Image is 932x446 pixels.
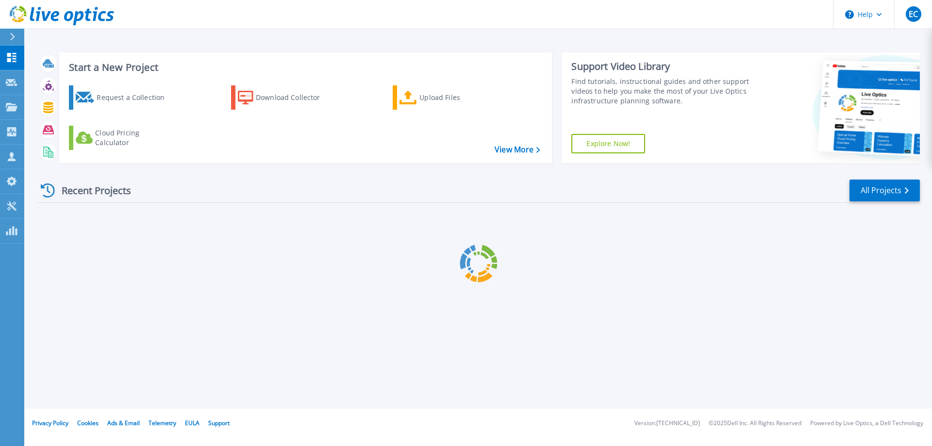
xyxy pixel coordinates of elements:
a: View More [495,145,540,154]
div: Find tutorials, instructional guides and other support videos to help you make the most of your L... [571,77,754,106]
a: Privacy Policy [32,419,68,427]
a: Support [208,419,230,427]
a: Telemetry [149,419,176,427]
h3: Start a New Project [69,62,540,73]
li: Version: [TECHNICAL_ID] [634,420,700,427]
li: Powered by Live Optics, a Dell Technology [810,420,923,427]
li: © 2025 Dell Inc. All Rights Reserved [709,420,801,427]
div: Upload Files [419,88,497,107]
div: Cloud Pricing Calculator [95,128,173,148]
div: Support Video Library [571,60,754,73]
a: Explore Now! [571,134,645,153]
span: EC [909,10,918,18]
div: Request a Collection [97,88,174,107]
a: Cookies [77,419,99,427]
a: Download Collector [231,85,339,110]
a: Cloud Pricing Calculator [69,126,177,150]
div: Download Collector [256,88,333,107]
a: All Projects [849,180,920,201]
div: Recent Projects [37,179,144,202]
a: Ads & Email [107,419,140,427]
a: Upload Files [393,85,501,110]
a: EULA [185,419,200,427]
a: Request a Collection [69,85,177,110]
